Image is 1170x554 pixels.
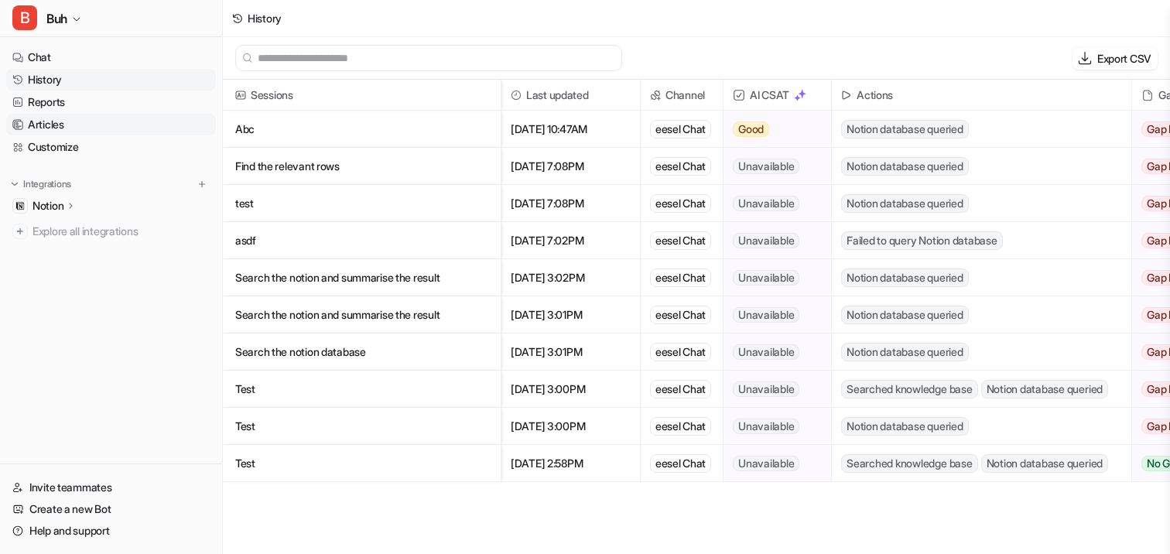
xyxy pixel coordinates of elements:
span: Unavailable [733,196,799,211]
button: Export CSV [1072,47,1158,70]
p: Find the relevant rows [235,148,488,185]
span: Good [733,121,769,137]
div: eesel Chat [650,306,711,324]
span: [DATE] 10:47AM [508,111,634,148]
p: test [235,185,488,222]
div: eesel Chat [650,157,711,176]
a: Reports [6,91,216,113]
button: Integrations [6,176,76,192]
span: [DATE] 3:00PM [508,371,634,408]
img: explore all integrations [12,224,28,239]
span: [DATE] 2:58PM [508,445,634,482]
span: Notion database queried [841,268,968,287]
div: eesel Chat [650,231,711,250]
span: [DATE] 7:08PM [508,148,634,185]
span: Notion database queried [981,454,1108,473]
div: History [248,10,282,26]
div: eesel Chat [650,417,711,436]
span: Unavailable [733,381,799,397]
a: Create a new Bot [6,498,216,520]
span: [DATE] 7:02PM [508,222,634,259]
span: Unavailable [733,307,799,323]
a: Customize [6,136,216,158]
p: Search the notion database [235,333,488,371]
span: Unavailable [733,419,799,434]
span: Notion database queried [841,417,968,436]
span: Notion database queried [841,157,968,176]
p: Search the notion and summarise the result [235,296,488,333]
span: Notion database queried [841,120,968,138]
span: [DATE] 7:08PM [508,185,634,222]
span: Channel [647,80,717,111]
span: [DATE] 3:02PM [508,259,634,296]
div: eesel Chat [650,194,711,213]
span: Explore all integrations [32,219,210,244]
span: Notion database queried [841,194,968,213]
img: Notion [15,201,25,210]
span: [DATE] 3:01PM [508,333,634,371]
div: eesel Chat [650,380,711,398]
span: [DATE] 3:01PM [508,296,634,333]
span: Failed to query Notion database [841,231,1003,250]
p: Abc [235,111,488,148]
span: Unavailable [733,159,799,174]
p: Notion [32,198,63,214]
a: History [6,69,216,91]
a: Invite teammates [6,477,216,498]
p: Test [235,408,488,445]
a: Chat [6,46,216,68]
div: eesel Chat [650,454,711,473]
span: [DATE] 3:00PM [508,408,634,445]
span: Notion database queried [981,380,1108,398]
span: Buh [46,8,67,29]
p: Search the notion and summarise the result [235,259,488,296]
div: eesel Chat [650,343,711,361]
span: Unavailable [733,456,799,471]
h2: Actions [857,80,893,111]
p: Integrations [23,178,71,190]
span: Unavailable [733,233,799,248]
span: Unavailable [733,344,799,360]
span: AI CSAT [730,80,825,111]
span: Notion database queried [841,306,968,324]
a: Explore all integrations [6,221,216,242]
span: Searched knowledge base [841,454,977,473]
p: Test [235,445,488,482]
span: B [12,5,37,30]
p: asdf [235,222,488,259]
p: Export CSV [1097,50,1151,67]
a: Articles [6,114,216,135]
span: Notion database queried [841,343,968,361]
a: Help and support [6,520,216,542]
span: Sessions [229,80,494,111]
img: expand menu [9,179,20,190]
span: Searched knowledge base [841,380,977,398]
div: eesel Chat [650,268,711,287]
p: Test [235,371,488,408]
div: eesel Chat [650,120,711,138]
span: Last updated [508,80,634,111]
img: menu_add.svg [197,179,207,190]
button: Good [724,111,822,148]
span: Unavailable [733,270,799,286]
